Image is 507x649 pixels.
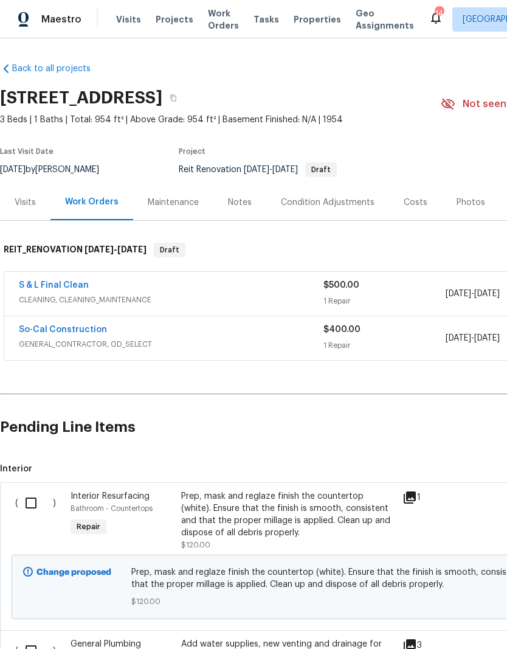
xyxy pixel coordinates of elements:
[19,325,107,334] a: So-Cal Construction
[155,244,184,256] span: Draft
[181,490,395,539] div: Prep, mask and reglaze finish the countertop (white). Ensure that the finish is smooth, consisten...
[253,15,279,24] span: Tasks
[117,245,147,254] span: [DATE]
[36,568,111,577] b: Change proposed
[294,13,341,26] span: Properties
[435,7,443,19] div: 14
[208,7,239,32] span: Work Orders
[72,521,105,533] span: Repair
[19,281,89,290] a: S & L Final Clean
[71,505,153,512] span: Bathroom - Countertops
[228,196,252,209] div: Notes
[179,165,337,174] span: Reit Renovation
[323,281,359,290] span: $500.00
[148,196,199,209] div: Maintenance
[71,640,141,648] span: General Plumbing
[323,295,445,307] div: 1 Repair
[404,196,427,209] div: Costs
[15,196,36,209] div: Visits
[12,487,67,555] div: ( )
[457,196,485,209] div: Photos
[446,332,500,344] span: -
[244,165,298,174] span: -
[19,338,323,350] span: GENERAL_CONTRACTOR, OD_SELECT
[446,288,500,300] span: -
[356,7,414,32] span: Geo Assignments
[4,243,147,257] h6: REIT_RENOVATION
[162,87,184,109] button: Copy Address
[41,13,81,26] span: Maestro
[474,334,500,342] span: [DATE]
[446,290,471,298] span: [DATE]
[116,13,141,26] span: Visits
[84,245,147,254] span: -
[156,13,193,26] span: Projects
[281,196,374,209] div: Condition Adjustments
[402,490,450,505] div: 1
[306,166,336,173] span: Draft
[71,492,150,501] span: Interior Resurfacing
[181,541,210,549] span: $120.00
[65,196,119,208] div: Work Orders
[446,334,471,342] span: [DATE]
[84,245,114,254] span: [DATE]
[244,165,269,174] span: [DATE]
[179,148,205,155] span: Project
[19,294,323,306] span: CLEANING, CLEANING_MAINTENANCE
[323,339,445,352] div: 1 Repair
[323,325,360,334] span: $400.00
[272,165,298,174] span: [DATE]
[474,290,500,298] span: [DATE]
